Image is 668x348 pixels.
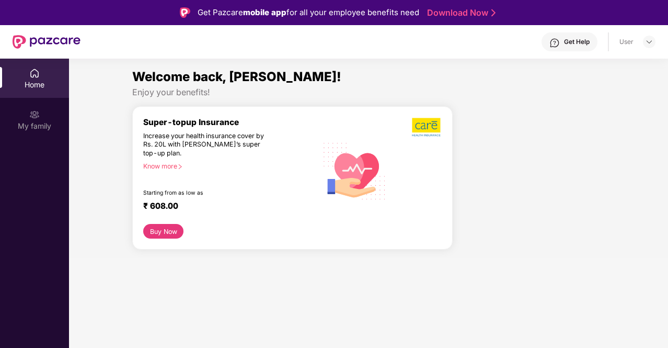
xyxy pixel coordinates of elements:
[317,132,392,208] img: svg+xml;base64,PHN2ZyB4bWxucz0iaHR0cDovL3d3dy53My5vcmcvMjAwMC9zdmciIHhtbG5zOnhsaW5rPSJodHRwOi8vd3...
[491,7,496,18] img: Stroke
[29,68,40,78] img: svg+xml;base64,PHN2ZyBpZD0iSG9tZSIgeG1sbnM9Imh0dHA6Ly93d3cudzMub3JnLzIwMDAvc3ZnIiB3aWR0aD0iMjAiIG...
[243,7,286,17] strong: mobile app
[180,7,190,18] img: Logo
[143,224,183,239] button: Buy Now
[619,38,634,46] div: User
[132,69,341,84] span: Welcome back, [PERSON_NAME]!
[132,87,605,98] div: Enjoy your benefits!
[177,164,183,170] span: right
[427,7,492,18] a: Download Now
[143,162,311,170] div: Know more
[13,35,80,49] img: New Pazcare Logo
[143,132,272,158] div: Increase your health insurance cover by Rs. 20L with [PERSON_NAME]’s super top-up plan.
[564,38,590,46] div: Get Help
[29,109,40,120] img: svg+xml;base64,PHN2ZyB3aWR0aD0iMjAiIGhlaWdodD0iMjAiIHZpZXdCb3g9IjAgMCAyMCAyMCIgZmlsbD0ibm9uZSIgeG...
[549,38,560,48] img: svg+xml;base64,PHN2ZyBpZD0iSGVscC0zMngzMiIgeG1sbnM9Imh0dHA6Ly93d3cudzMub3JnLzIwMDAvc3ZnIiB3aWR0aD...
[143,117,317,127] div: Super-topup Insurance
[198,6,419,19] div: Get Pazcare for all your employee benefits need
[412,117,442,137] img: b5dec4f62d2307b9de63beb79f102df3.png
[143,189,273,197] div: Starting from as low as
[143,201,307,214] div: ₹ 608.00
[645,38,653,46] img: svg+xml;base64,PHN2ZyBpZD0iRHJvcGRvd24tMzJ4MzIiIHhtbG5zPSJodHRwOi8vd3d3LnczLm9yZy8yMDAwL3N2ZyIgd2...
